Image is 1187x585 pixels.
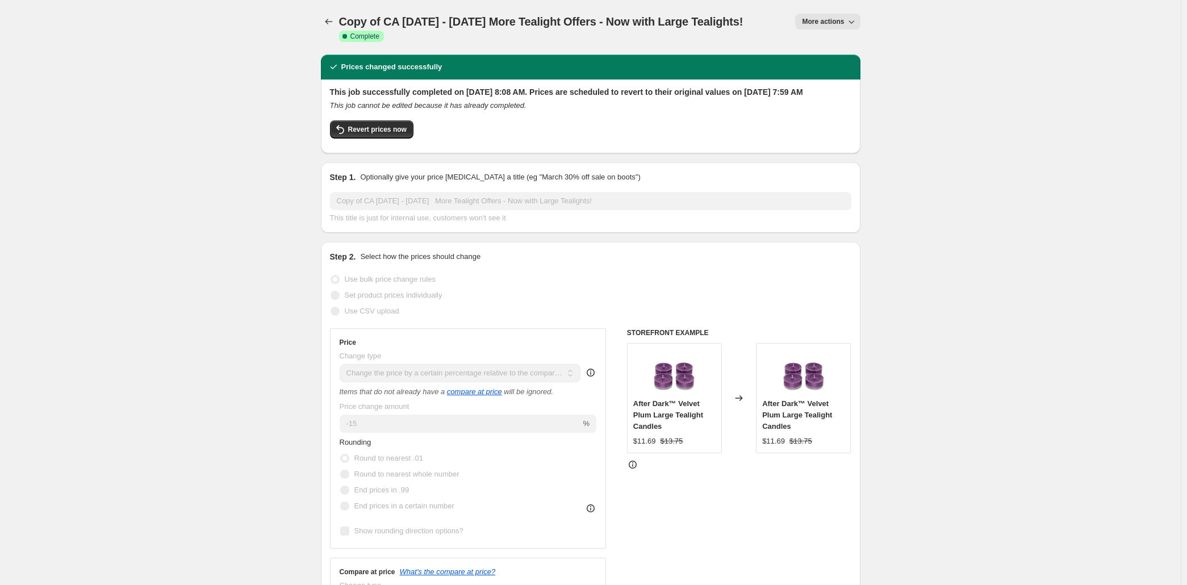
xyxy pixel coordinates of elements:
div: help [585,367,596,378]
span: Rounding [340,438,371,446]
button: Revert prices now [330,120,413,139]
h3: Compare at price [340,567,395,576]
h2: This job successfully completed on [DATE] 8:08 AM. Prices are scheduled to revert to their origin... [330,86,851,98]
span: Use bulk price change rules [345,275,436,283]
img: fh19_v051046_web_2_80x.png [781,349,826,395]
span: Set product prices individually [345,291,442,299]
span: End prices in a certain number [354,502,454,510]
h6: STOREFRONT EXAMPLE [627,328,851,337]
span: After Dark™ Velvet Plum Large Tealight Candles [762,399,832,431]
div: $11.69 [633,436,656,447]
div: $11.69 [762,436,785,447]
span: Round to nearest .01 [354,454,423,462]
input: -20 [340,415,581,433]
p: Select how the prices should change [360,251,480,262]
h2: Step 2. [330,251,356,262]
span: More actions [802,17,844,26]
i: This job cannot be edited because it has already completed. [330,101,526,110]
button: Price change jobs [321,14,337,30]
span: Show rounding direction options? [354,526,463,535]
span: Use CSV upload [345,307,399,315]
span: This title is just for internal use, customers won't see it [330,214,506,222]
span: % [583,419,590,428]
strike: $13.75 [661,436,683,447]
span: Complete [350,32,379,41]
h2: Step 1. [330,172,356,183]
h2: Prices changed successfully [341,61,442,73]
strike: $13.75 [789,436,812,447]
input: 30% off holiday sale [330,192,851,210]
span: Revert prices now [348,125,407,134]
h3: Price [340,338,356,347]
button: More actions [795,14,860,30]
span: Copy of CA [DATE] - [DATE] More Tealight Offers - Now with Large Tealights! [339,15,743,28]
button: compare at price [447,387,502,396]
span: Price change amount [340,402,409,411]
i: will be ignored. [504,387,553,396]
i: Items that do not already have a [340,387,445,396]
img: fh19_v051046_web_2_80x.png [651,349,697,395]
span: Round to nearest whole number [354,470,459,478]
span: After Dark™ Velvet Plum Large Tealight Candles [633,399,703,431]
span: Change type [340,352,382,360]
p: Optionally give your price [MEDICAL_DATA] a title (eg "March 30% off sale on boots") [360,172,640,183]
button: What's the compare at price? [400,567,496,576]
span: End prices in .99 [354,486,409,494]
